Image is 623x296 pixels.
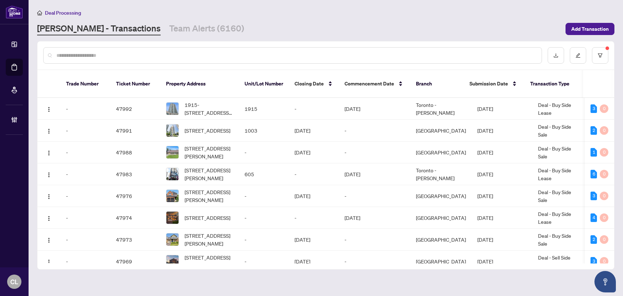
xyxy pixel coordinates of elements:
[166,190,179,202] img: thumbnail-img
[110,98,160,120] td: 47992
[110,120,160,142] td: 47991
[10,277,18,287] span: CL
[472,163,532,185] td: [DATE]
[472,142,532,163] td: [DATE]
[60,70,110,98] th: Trade Number
[110,207,160,229] td: 47974
[185,188,233,204] span: [STREET_ADDRESS][PERSON_NAME]
[600,192,608,200] div: 0
[469,80,508,88] span: Submission Date
[239,207,289,229] td: -
[166,255,179,267] img: thumbnail-img
[166,146,179,158] img: thumbnail-img
[45,10,81,16] span: Deal Processing
[239,120,289,142] td: 1003
[410,163,472,185] td: Toronto - [PERSON_NAME]
[289,120,339,142] td: [DATE]
[60,142,110,163] td: -
[532,251,586,272] td: Deal - Sell Side Sale
[532,185,586,207] td: Deal - Buy Side Sale
[185,166,233,182] span: [STREET_ADDRESS][PERSON_NAME]
[594,271,616,292] button: Open asap
[591,213,597,222] div: 4
[339,229,410,251] td: -
[289,98,339,120] td: -
[472,229,532,251] td: [DATE]
[185,127,230,134] span: [STREET_ADDRESS]
[532,229,586,251] td: Deal - Buy Side Sale
[43,103,55,114] button: Logo
[532,98,586,120] td: Deal - Buy Side Lease
[239,70,289,98] th: Unit/Lot Number
[464,70,524,98] th: Submission Date
[166,233,179,246] img: thumbnail-img
[60,120,110,142] td: -
[591,148,597,157] div: 1
[185,144,233,160] span: [STREET_ADDRESS][PERSON_NAME]
[592,47,608,64] button: filter
[46,128,52,134] img: Logo
[591,235,597,244] div: 2
[472,251,532,272] td: [DATE]
[239,229,289,251] td: -
[166,103,179,115] img: thumbnail-img
[43,125,55,136] button: Logo
[239,251,289,272] td: -
[472,185,532,207] td: [DATE]
[600,148,608,157] div: 0
[600,170,608,178] div: 0
[410,120,472,142] td: [GEOGRAPHIC_DATA]
[166,168,179,180] img: thumbnail-img
[46,237,52,243] img: Logo
[110,251,160,272] td: 47969
[600,235,608,244] div: 0
[46,216,52,221] img: Logo
[289,185,339,207] td: [DATE]
[410,70,464,98] th: Branch
[289,163,339,185] td: -
[591,126,597,135] div: 2
[289,207,339,229] td: -
[532,163,586,185] td: Deal - Buy Side Lease
[339,142,410,163] td: -
[46,172,52,178] img: Logo
[43,234,55,245] button: Logo
[566,23,614,35] button: Add Transaction
[60,229,110,251] td: -
[410,142,472,163] td: [GEOGRAPHIC_DATA]
[570,47,586,64] button: edit
[591,192,597,200] div: 3
[46,259,52,265] img: Logo
[166,124,179,137] img: thumbnail-img
[166,212,179,224] img: thumbnail-img
[591,257,597,266] div: 3
[598,53,603,58] span: filter
[532,207,586,229] td: Deal - Buy Side Lease
[46,150,52,156] img: Logo
[410,229,472,251] td: [GEOGRAPHIC_DATA]
[239,185,289,207] td: -
[43,168,55,180] button: Logo
[289,251,339,272] td: [DATE]
[591,170,597,178] div: 6
[43,256,55,267] button: Logo
[185,253,233,269] span: [STREET_ADDRESS][PERSON_NAME][PERSON_NAME]
[289,142,339,163] td: [DATE]
[339,207,410,229] td: [DATE]
[410,98,472,120] td: Toronto - [PERSON_NAME]
[345,80,394,88] span: Commencement Date
[472,120,532,142] td: [DATE]
[60,251,110,272] td: -
[160,70,239,98] th: Property Address
[532,120,586,142] td: Deal - Buy Side Sale
[60,207,110,229] td: -
[60,98,110,120] td: -
[548,47,564,64] button: download
[110,163,160,185] td: 47983
[43,190,55,202] button: Logo
[37,23,161,35] a: [PERSON_NAME] - Transactions
[46,107,52,112] img: Logo
[600,104,608,113] div: 0
[571,23,609,35] span: Add Transaction
[295,80,324,88] span: Closing Date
